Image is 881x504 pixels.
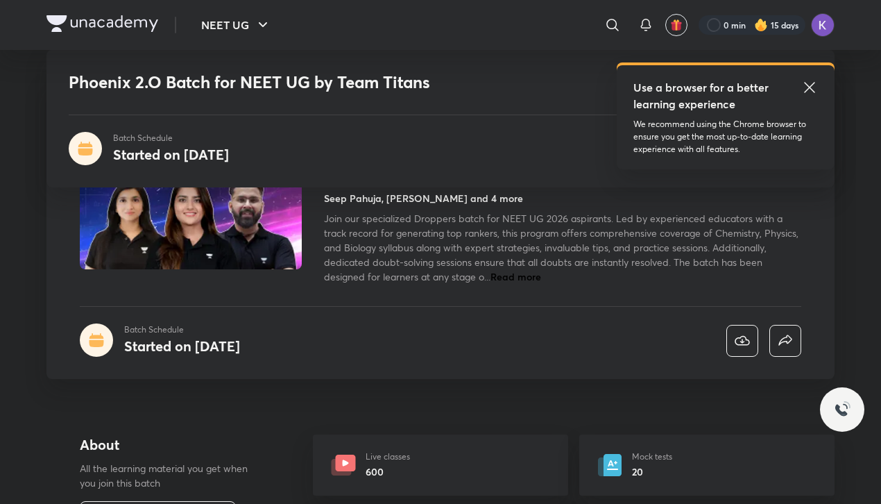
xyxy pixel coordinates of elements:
span: Join our specialized Droppers batch for NEET UG 2026 aspirants. Led by experienced educators with... [324,212,798,283]
a: Company Logo [46,15,158,35]
span: Read more [490,270,541,283]
p: Batch Schedule [113,132,229,144]
img: Company Logo [46,15,158,32]
h6: 600 [366,464,410,479]
h1: Phoenix 2.O Batch for NEET UG by Team Titans [69,72,612,92]
img: Koyna Rana [811,13,835,37]
h5: Use a browser for a better learning experience [633,79,771,112]
img: streak [754,18,768,32]
img: avatar [670,19,683,31]
p: Mock tests [632,451,672,463]
p: We recommend using the Chrome browser to ensure you get the most up-to-date learning experience w... [633,118,818,156]
h4: About [80,435,268,455]
img: Thumbnail [78,143,304,271]
h4: Seep Pahuja, [PERSON_NAME] and 4 more [324,191,523,205]
p: Live classes [366,451,410,463]
img: ttu [834,401,850,418]
p: Batch Schedule [124,324,240,336]
button: NEET UG [193,11,280,39]
h4: Started on [DATE] [113,145,229,164]
h4: Started on [DATE] [124,337,240,355]
button: avatar [665,14,687,36]
h6: 20 [632,464,672,479]
p: All the learning material you get when you join this batch [80,461,259,490]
